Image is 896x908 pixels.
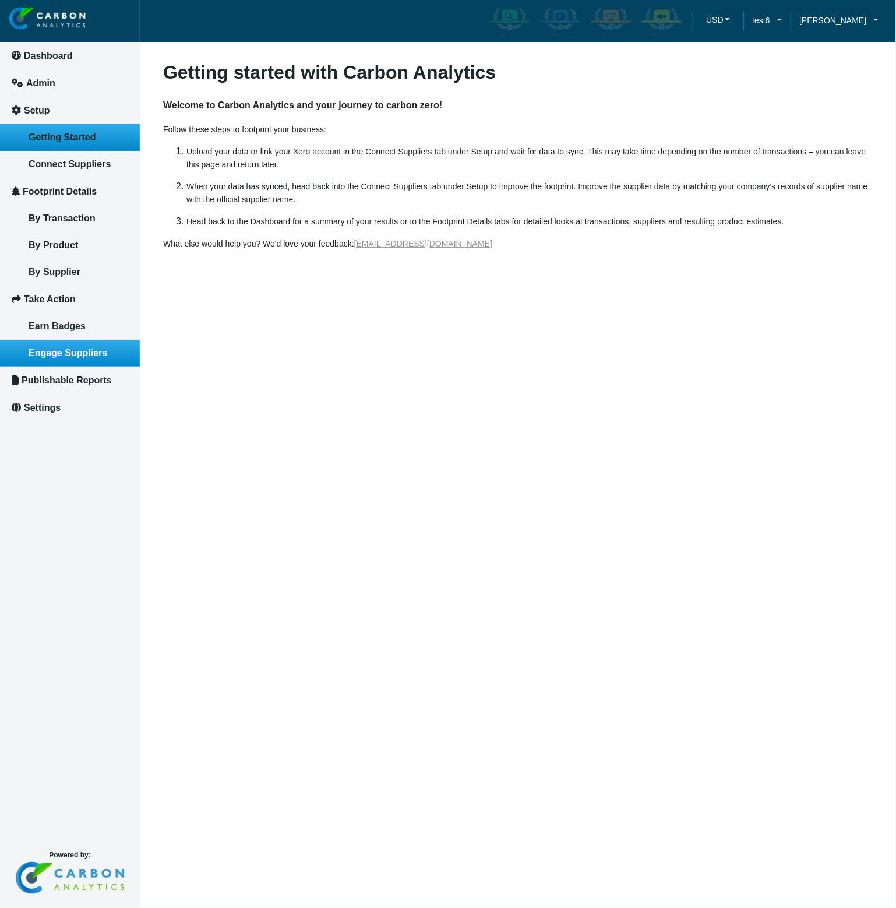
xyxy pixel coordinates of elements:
div: Minimize live chat window [191,6,219,34]
span: Take Action [24,294,76,304]
p: Follow these steps to footprint your business: [163,123,873,136]
a: USDUSD [693,11,743,31]
img: insight-logo-2.png [9,7,86,30]
p: What else would help you? We'd love your feedback: [163,237,873,250]
a: [PERSON_NAME] [791,14,887,27]
span: By Supplier [29,267,80,277]
h3: Getting started with Carbon Analytics [163,61,873,83]
button: USD [701,11,735,29]
div: Carbon Aware [485,4,534,38]
p: Head back to the Dashboard for a summary of your results or to the Footprint Details tabs for det... [186,215,873,228]
span: Publishable Reports [22,375,112,385]
span: Setup [24,105,50,115]
span: Earn Badges [29,321,86,331]
div: Carbon Offsetter [587,4,635,38]
div: Leave a message [78,65,213,80]
span: By Transaction [29,213,96,223]
span: Getting Started [29,132,96,142]
span: [PERSON_NAME] [799,14,866,27]
p: Upload your data or link your Xero account in the Connect Suppliers tab under Setup and wait for ... [186,145,873,171]
div: Navigation go back [13,64,30,82]
span: By Product [29,240,78,250]
a: test6 [743,14,791,27]
input: Enter your email address [15,142,213,168]
span: Connect Suppliers [29,159,111,169]
span: Footprint Details [23,186,97,196]
em: Submit [171,359,211,375]
textarea: Type your message and click 'Submit' [15,177,213,349]
div: Carbon Efficient [536,4,584,38]
span: Dashboard [24,51,73,61]
img: carbon-advocate-enabled.png [640,6,683,36]
img: carbon-aware-enabled.png [488,6,531,36]
h4: Welcome to Carbon Analytics and your journey to carbon zero! [163,88,873,123]
img: carbon-efficient-enabled.png [538,6,582,36]
img: carbon-offsetter-enabled.png [589,6,633,36]
span: test6 [752,14,770,27]
div: Carbon Advocate [637,4,686,38]
input: Enter your last name [15,108,213,133]
p: When your data has synced, head back into the Connect Suppliers tab under Setup to improve the fo... [186,180,873,206]
a: [EMAIL_ADDRESS][DOMAIN_NAME] [354,239,492,248]
span: Engage Suppliers [29,348,107,358]
span: Settings [24,403,61,413]
span: Admin [26,78,55,88]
